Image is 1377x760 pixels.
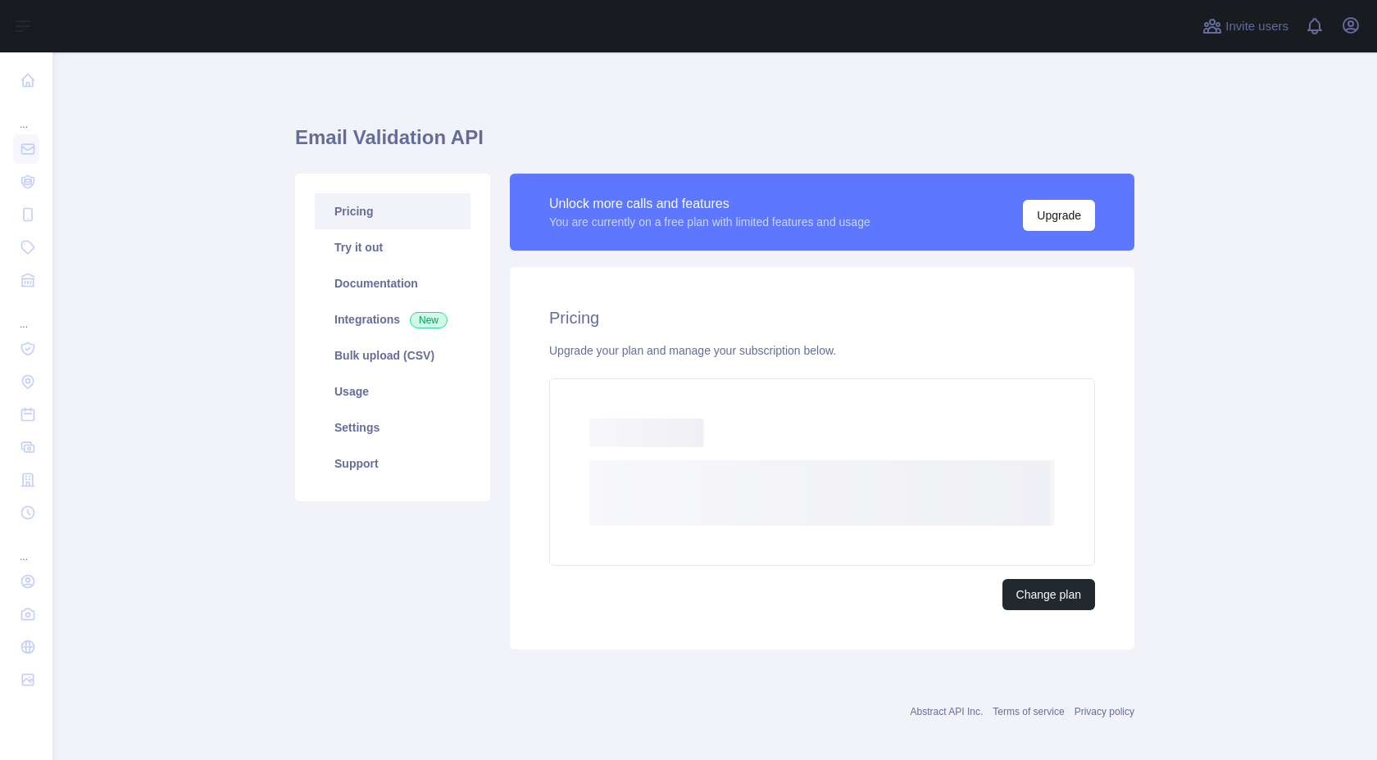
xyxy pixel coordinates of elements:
[315,446,470,482] a: Support
[993,706,1064,717] a: Terms of service
[1075,706,1134,717] a: Privacy policy
[315,193,470,229] a: Pricing
[911,706,984,717] a: Abstract API Inc.
[1002,579,1095,610] button: Change plan
[315,301,470,337] a: Integrations New
[315,373,470,409] a: Usage
[1225,17,1288,36] span: Invite users
[13,531,39,563] div: ...
[13,98,39,131] div: ...
[1199,13,1292,39] button: Invite users
[549,194,870,214] div: Unlock more calls and features
[549,342,1095,359] div: Upgrade your plan and manage your subscription below.
[295,124,1134,164] h1: Email Validation API
[315,265,470,301] a: Documentation
[315,409,470,446] a: Settings
[549,306,1095,329] h2: Pricing
[1023,200,1095,231] button: Upgrade
[549,214,870,230] div: You are currently on a free plan with limited features and usage
[315,229,470,265] a: Try it out
[13,298,39,331] div: ...
[315,337,470,373] a: Bulk upload (CSV)
[410,312,448,328] span: New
